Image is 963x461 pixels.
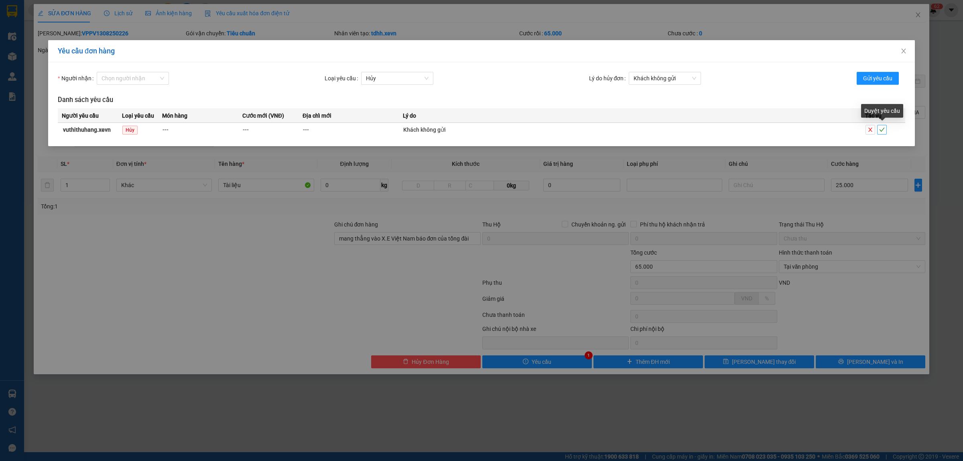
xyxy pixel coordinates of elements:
[102,72,158,84] input: Người nhận
[303,111,331,120] span: Địa chỉ mới
[162,111,187,120] span: Món hàng
[325,72,361,85] label: Loại yêu cầu
[403,111,416,120] span: Lý do
[303,126,309,133] span: ---
[403,126,446,133] span: Khách không gửi
[863,74,892,83] span: Gửi yêu cầu
[58,95,905,105] h3: Danh sách yêu cầu
[589,72,629,85] label: Lý do hủy đơn
[122,126,138,135] span: Hủy
[900,48,907,54] span: close
[63,126,111,133] strong: vuthithuhang.xevn
[878,127,886,133] span: check
[243,126,249,133] span: ---
[877,125,887,135] button: check
[861,104,903,118] div: Duyệt yêu cầu
[122,111,154,120] span: Loại yêu cầu
[62,111,99,120] span: Người yêu cầu
[366,72,429,84] span: Hủy
[242,111,284,120] span: Cước mới (VNĐ)
[865,125,875,135] button: close
[58,72,97,85] label: Người nhận
[634,72,696,84] span: Khách không gửi
[58,47,905,55] div: Yêu cầu đơn hàng
[866,127,875,133] span: close
[892,40,915,63] button: Close
[857,72,899,85] button: Gửi yêu cầu
[163,126,169,133] span: ---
